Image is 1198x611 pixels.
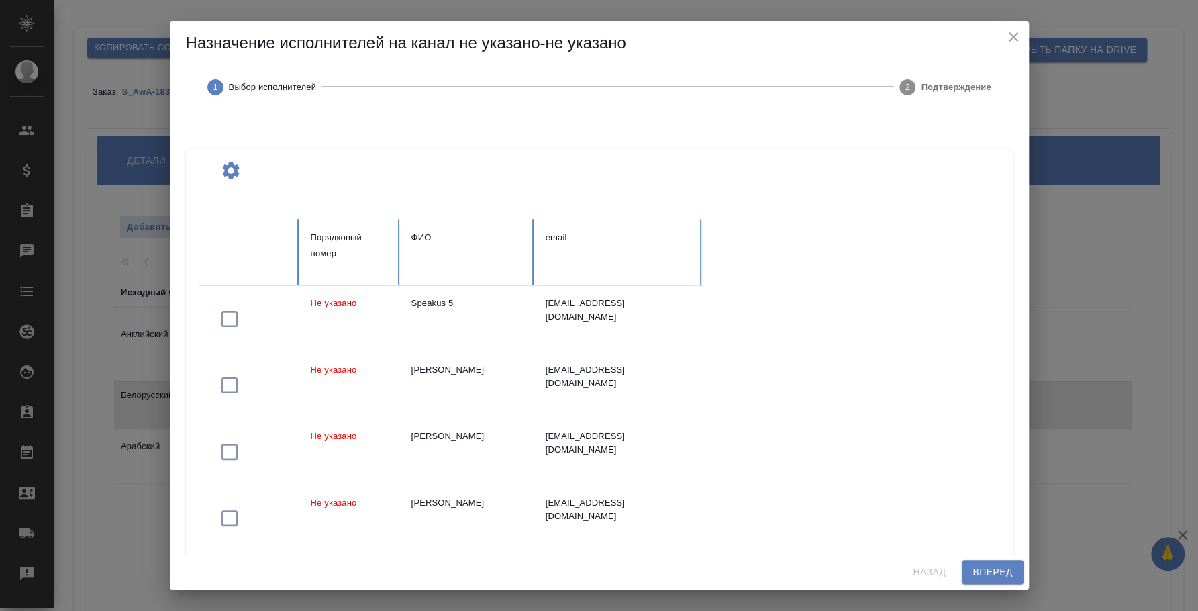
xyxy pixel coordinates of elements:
[546,430,692,457] div: [EMAIL_ADDRESS][DOMAIN_NAME]
[311,298,357,308] span: Не указано
[921,81,991,94] span: Подтверждение
[197,63,328,111] button: Выбор исполнителей
[546,496,692,523] div: [EMAIL_ADDRESS][DOMAIN_NAME]
[1003,27,1024,47] button: close
[229,81,317,94] span: Выбор исполнителей
[546,363,692,390] div: [EMAIL_ADDRESS][DOMAIN_NAME]
[311,498,357,508] span: Не указано
[546,297,692,324] div: [EMAIL_ADDRESS][DOMAIN_NAME]
[411,363,524,377] div: [PERSON_NAME]
[962,560,1023,585] button: Вперед
[311,365,357,375] span: Не указано
[213,82,217,92] text: 1
[411,230,524,246] div: ФИО
[411,430,524,443] div: [PERSON_NAME]
[311,230,390,262] div: Порядковый номер
[972,564,1012,581] span: Вперед
[889,63,1001,111] button: Подтверждение
[311,431,357,441] span: Не указано
[546,230,692,246] div: email
[411,496,524,510] div: [PERSON_NAME]
[905,82,910,92] text: 2
[411,297,524,310] div: Speakus 5
[186,32,1013,54] h5: Назначение исполнителей на канал не указано-не указано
